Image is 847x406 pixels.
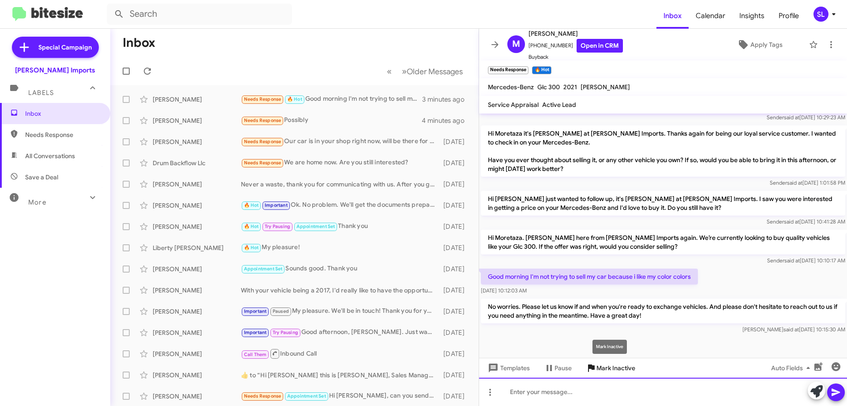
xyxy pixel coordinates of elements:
[439,159,472,167] div: [DATE]
[241,348,439,359] div: Inbound Call
[813,7,828,22] div: SL
[153,222,241,231] div: [PERSON_NAME]
[153,349,241,358] div: [PERSON_NAME]
[512,37,520,51] span: M
[439,392,472,401] div: [DATE]
[107,4,292,25] input: Search
[244,96,281,102] span: Needs Response
[265,224,290,229] span: Try Pausing
[25,152,75,160] span: All Conversations
[241,306,439,316] div: My pleasure. We'll be in touch! Thank you for your time and have a great day!
[764,360,821,376] button: Auto Fields
[488,101,539,109] span: Service Appraisal
[787,179,802,186] span: said at
[767,114,845,121] span: Sender [DATE] 10:29:23 AM
[439,328,472,337] div: [DATE]
[422,95,472,104] div: 3 minutes ago
[439,222,472,231] div: [DATE]
[481,269,698,285] p: Good morning I'm not trying to sell my car because i like my color colors
[244,118,281,123] span: Needs Response
[241,221,439,231] div: Thank you
[732,3,772,29] a: Insights
[241,286,439,295] div: With your vehicle being a 2017, I'd really like to have the opportunity to take a look at it in p...
[241,264,439,274] div: Sounds good. Thank you
[592,340,627,354] div: Mark Inactive
[123,36,155,50] h1: Inbox
[244,330,267,335] span: Important
[577,39,623,53] a: Open in CRM
[439,137,472,146] div: [DATE]
[784,218,799,225] span: said at
[241,158,439,168] div: We are home now. Are you still interested?
[767,257,845,264] span: Sender [DATE] 10:10:17 AM
[555,360,572,376] span: Pause
[488,66,528,74] small: Needs Response
[656,3,689,29] a: Inbox
[439,265,472,273] div: [DATE]
[771,360,813,376] span: Auto Fields
[750,37,783,53] span: Apply Tags
[439,201,472,210] div: [DATE]
[579,360,642,376] button: Mark Inactive
[153,201,241,210] div: [PERSON_NAME]
[25,109,100,118] span: Inbox
[689,3,732,29] span: Calendar
[153,116,241,125] div: [PERSON_NAME]
[784,257,800,264] span: said at
[244,224,259,229] span: 🔥 Hot
[714,37,805,53] button: Apply Tags
[153,243,241,252] div: Liberty [PERSON_NAME]
[772,3,806,29] a: Profile
[382,62,397,80] button: Previous
[479,360,537,376] button: Templates
[407,67,463,76] span: Older Messages
[153,307,241,316] div: [PERSON_NAME]
[784,114,799,121] span: said at
[244,266,283,272] span: Appointment Set
[273,330,298,335] span: Try Pausing
[28,198,46,206] span: More
[481,191,845,216] p: Hi [PERSON_NAME] just wanted to follow up, it's [PERSON_NAME] at [PERSON_NAME] Imports. I saw you...
[402,66,407,77] span: »
[481,287,527,294] span: [DATE] 10:12:03 AM
[439,349,472,358] div: [DATE]
[563,83,577,91] span: 2021
[783,326,799,333] span: said at
[15,66,95,75] div: [PERSON_NAME] Imports
[481,299,845,323] p: No worries. Please let us know if and when you're ready to exchange vehicles. And please don't he...
[742,326,845,333] span: [PERSON_NAME] [DATE] 10:15:30 AM
[439,371,472,379] div: [DATE]
[265,202,288,208] span: Important
[439,180,472,189] div: [DATE]
[439,243,472,252] div: [DATE]
[241,371,439,379] div: ​👍​ to “ Hi [PERSON_NAME] this is [PERSON_NAME], Sales Manager at [PERSON_NAME] Imports. Thanks f...
[397,62,468,80] button: Next
[439,286,472,295] div: [DATE]
[770,179,845,186] span: Sender [DATE] 1:01:58 PM
[153,371,241,379] div: [PERSON_NAME]
[244,245,259,250] span: 🔥 Hot
[244,139,281,144] span: Needs Response
[387,66,392,77] span: «
[422,116,472,125] div: 4 minutes ago
[241,94,422,104] div: Good morning I'm not trying to sell my car because i like my color colors
[542,101,576,109] span: Active Lead
[244,308,267,314] span: Important
[287,393,326,399] span: Appointment Set
[273,308,289,314] span: Paused
[12,37,99,58] a: Special Campaign
[537,83,560,91] span: Glc 300
[153,180,241,189] div: [PERSON_NAME]
[153,159,241,167] div: Drum Backflow Llc
[767,218,845,225] span: Sender [DATE] 10:41:28 AM
[153,137,241,146] div: [PERSON_NAME]
[537,360,579,376] button: Pause
[241,137,439,147] div: Our car is in your shop right now, will be there for a few days.
[244,160,281,166] span: Needs Response
[241,327,439,338] div: Good afternoon, [PERSON_NAME]. Just wanted to check in with you to see if you've had an opportuni...
[25,173,58,182] span: Save a Deal
[486,360,530,376] span: Templates
[38,43,92,52] span: Special Campaign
